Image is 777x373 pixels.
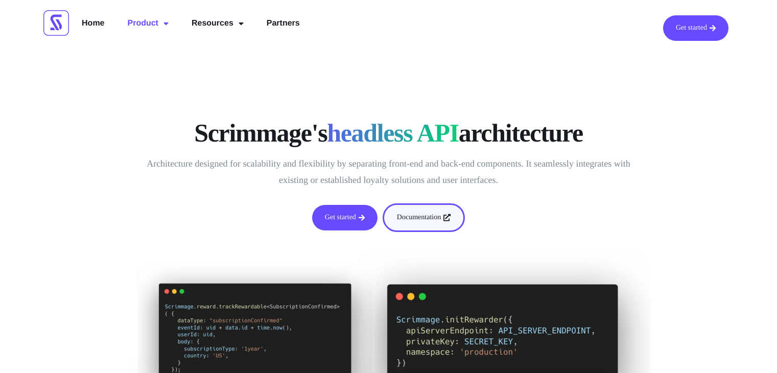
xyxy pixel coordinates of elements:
a: Partners [259,15,308,32]
span: headless API [327,118,458,148]
nav: Menu [74,15,308,32]
a: Resources [184,15,251,32]
p: Architecture designed for scalability and flexibility by separating front-end and back-end compon... [138,156,639,188]
img: Scrimmage Square Icon Logo [43,10,69,36]
a: Home [74,15,112,32]
a: Product [120,15,176,32]
a: Documentation [383,203,465,232]
a: Get started [312,205,378,230]
a: Get started [663,15,728,41]
span: Documentation [397,214,441,221]
span: Get started [676,25,707,32]
h1: Scrimmage's architecture [138,118,639,148]
span: Get started [325,214,356,221]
